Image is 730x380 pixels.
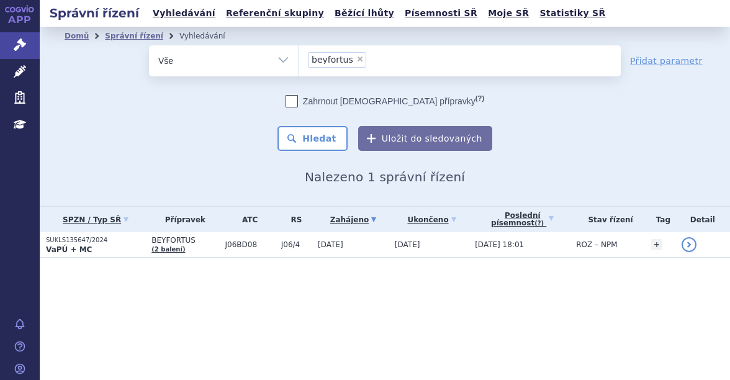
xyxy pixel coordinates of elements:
[286,95,484,107] label: Zahrnout [DEMOGRAPHIC_DATA] přípravky
[145,207,219,232] th: Přípravek
[534,220,544,227] abbr: (?)
[645,207,675,232] th: Tag
[401,5,481,22] a: Písemnosti SŘ
[105,32,163,40] a: Správní řízení
[46,245,92,254] strong: VaPÚ + MC
[651,239,662,250] a: +
[179,27,241,45] li: Vyhledávání
[576,240,617,249] span: ROZ – NPM
[318,240,343,249] span: [DATE]
[475,240,524,249] span: [DATE] 18:01
[630,55,703,67] a: Přidat parametr
[536,5,609,22] a: Statistiky SŘ
[219,207,274,232] th: ATC
[222,5,328,22] a: Referenční skupiny
[149,5,219,22] a: Vyhledávání
[281,240,312,249] span: J06/4
[356,55,364,63] span: ×
[475,94,484,102] abbr: (?)
[151,246,185,253] a: (2 balení)
[225,240,274,249] span: J06BD08
[151,236,219,245] span: BEYFORTUS
[46,236,145,245] p: SUKLS135647/2024
[395,240,420,249] span: [DATE]
[275,207,312,232] th: RS
[395,211,469,228] a: Ukončeno
[65,32,89,40] a: Domů
[312,55,353,64] span: beyfortus
[46,211,145,228] a: SPZN / Typ SŘ
[682,237,696,252] a: detail
[40,4,149,22] h2: Správní řízení
[331,5,398,22] a: Běžící lhůty
[675,207,730,232] th: Detail
[318,211,389,228] a: Zahájeno
[475,207,570,232] a: Poslednípísemnost(?)
[277,126,348,151] button: Hledat
[358,126,492,151] button: Uložit do sledovaných
[570,207,645,232] th: Stav řízení
[484,5,533,22] a: Moje SŘ
[370,52,377,67] input: beyfortus
[305,170,465,184] span: Nalezeno 1 správní řízení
